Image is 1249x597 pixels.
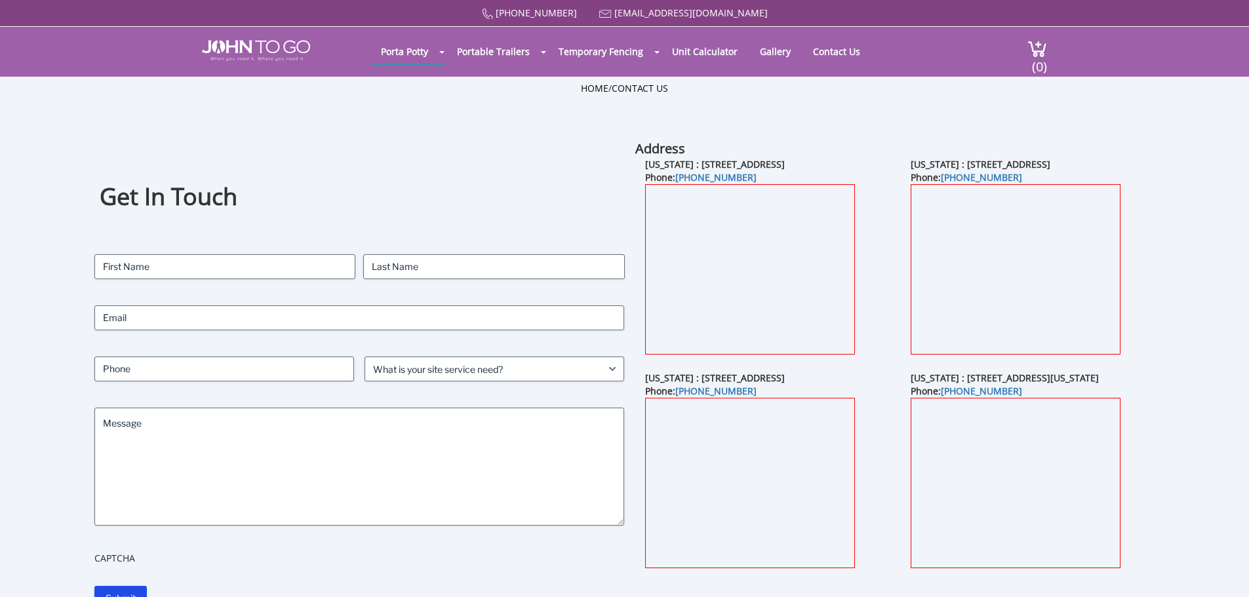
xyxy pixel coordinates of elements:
[1031,47,1047,75] span: (0)
[911,372,1099,384] b: [US_STATE] : [STREET_ADDRESS][US_STATE]
[94,254,355,279] input: First Name
[911,158,1050,170] b: [US_STATE] : [STREET_ADDRESS]
[675,385,757,397] a: [PHONE_NUMBER]
[645,158,785,170] b: [US_STATE] : [STREET_ADDRESS]
[662,39,747,64] a: Unit Calculator
[941,171,1022,183] a: [PHONE_NUMBER]
[581,82,608,94] a: Home
[750,39,801,64] a: Gallery
[941,385,1022,397] a: [PHONE_NUMBER]
[675,171,757,183] a: [PHONE_NUMBER]
[496,7,577,19] a: [PHONE_NUMBER]
[581,82,668,95] ul: /
[363,254,624,279] input: Last Name
[94,305,625,330] input: Email
[100,181,619,213] h1: Get In Touch
[612,82,668,94] a: Contact Us
[482,9,493,20] img: Call
[202,40,310,61] img: JOHN to go
[803,39,870,64] a: Contact Us
[1027,40,1047,58] img: cart a
[911,171,1022,183] b: Phone:
[635,140,685,157] b: Address
[549,39,653,64] a: Temporary Fencing
[645,385,757,397] b: Phone:
[371,39,438,64] a: Porta Potty
[614,7,768,19] a: [EMAIL_ADDRESS][DOMAIN_NAME]
[447,39,540,64] a: Portable Trailers
[599,10,612,18] img: Mail
[94,356,354,381] input: Phone
[645,372,785,384] b: [US_STATE] : [STREET_ADDRESS]
[911,385,1022,397] b: Phone:
[94,552,625,565] label: CAPTCHA
[645,171,757,183] b: Phone:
